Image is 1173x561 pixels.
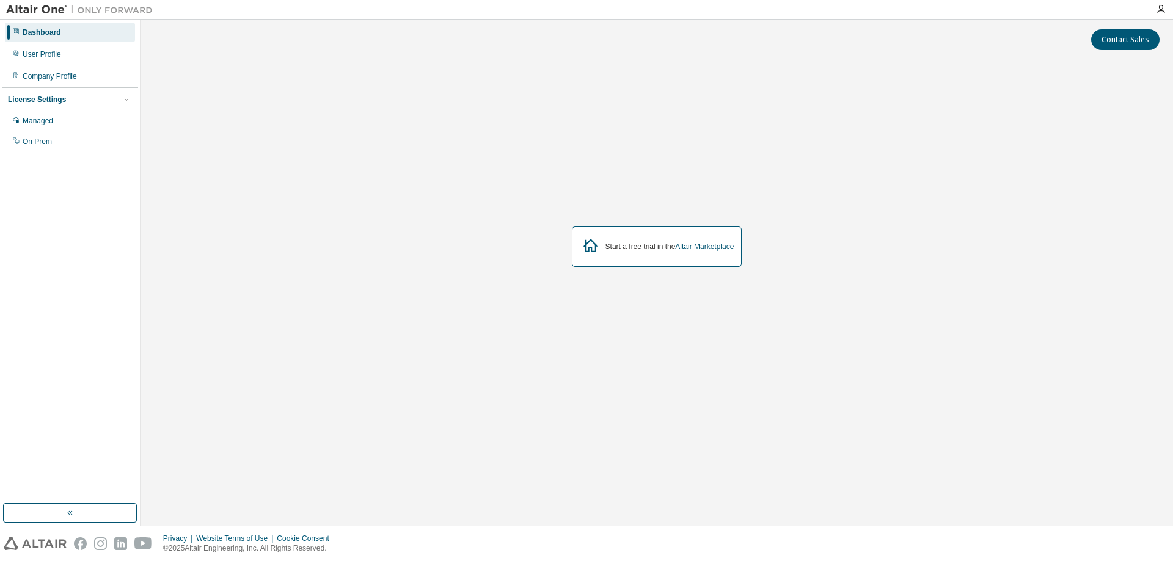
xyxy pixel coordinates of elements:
div: Privacy [163,534,196,543]
div: Website Terms of Use [196,534,277,543]
img: instagram.svg [94,537,107,550]
div: Managed [23,116,53,126]
img: linkedin.svg [114,537,127,550]
button: Contact Sales [1091,29,1160,50]
div: On Prem [23,137,52,147]
p: © 2025 Altair Engineering, Inc. All Rights Reserved. [163,543,337,554]
img: youtube.svg [134,537,152,550]
div: Start a free trial in the [605,242,734,252]
div: User Profile [23,49,61,59]
img: altair_logo.svg [4,537,67,550]
a: Altair Marketplace [675,242,734,251]
div: License Settings [8,95,66,104]
img: facebook.svg [74,537,87,550]
div: Company Profile [23,71,77,81]
div: Dashboard [23,27,61,37]
div: Cookie Consent [277,534,336,543]
img: Altair One [6,4,159,16]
